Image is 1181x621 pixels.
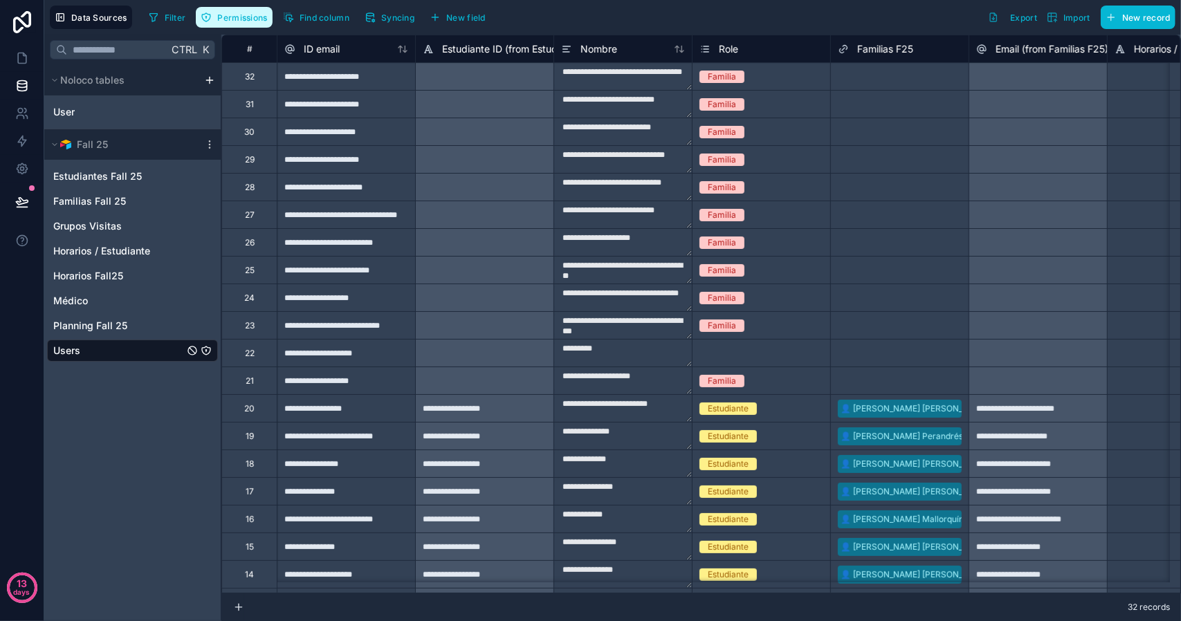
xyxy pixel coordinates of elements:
[708,485,749,498] div: Estudiante
[841,402,989,415] div: 👤 [PERSON_NAME] [PERSON_NAME]
[1063,12,1090,23] span: Import
[278,7,354,28] button: Find column
[196,7,272,28] button: Permissions
[201,45,210,55] span: K
[360,7,425,28] a: Syncing
[246,458,254,470] div: 18
[708,375,736,387] div: Familia
[232,44,266,54] div: #
[983,6,1042,29] button: Export
[246,376,254,387] div: 21
[708,237,736,249] div: Familia
[1128,602,1170,613] span: 32 records
[425,7,491,28] button: New field
[708,264,736,277] div: Familia
[841,430,1032,443] div: 👤 [PERSON_NAME] Perandrés [PERSON_NAME]
[246,514,254,525] div: 16
[14,582,30,602] p: days
[708,430,749,443] div: Estudiante
[708,541,749,553] div: Estudiante
[708,71,736,83] div: Familia
[442,42,652,56] span: Estudiante ID (from Estudiantes Global Fall 25)
[217,12,267,23] span: Permissions
[708,154,736,166] div: Familia
[246,541,254,553] div: 15
[708,126,736,138] div: Familia
[841,485,1020,498] div: 👤 [PERSON_NAME] [PERSON_NAME] Abellán
[143,7,191,28] button: Filter
[245,265,255,276] div: 25
[841,541,1018,553] div: 👤 [PERSON_NAME] [PERSON_NAME]-Ligero
[708,402,749,415] div: Estudiante
[841,458,1020,470] div: 👤 [PERSON_NAME] [PERSON_NAME] Abellán
[245,71,255,82] div: 32
[245,154,255,165] div: 29
[719,42,738,56] span: Role
[245,182,255,193] div: 28
[244,403,255,414] div: 20
[1042,6,1095,29] button: Import
[708,513,749,526] div: Estudiante
[708,209,736,221] div: Familia
[246,99,254,110] div: 31
[170,41,199,58] span: Ctrl
[244,127,255,138] div: 30
[165,12,186,23] span: Filter
[245,237,255,248] div: 26
[71,12,127,23] span: Data Sources
[381,12,414,23] span: Syncing
[708,458,749,470] div: Estudiante
[360,7,419,28] button: Syncing
[246,431,254,442] div: 19
[1101,6,1175,29] button: New record
[1010,12,1037,23] span: Export
[857,42,913,56] span: Familias F25
[841,513,1033,526] div: 👤 [PERSON_NAME] Mallorquín [PERSON_NAME]
[841,568,1018,581] div: 👤 [PERSON_NAME] [PERSON_NAME]-Ligero
[708,568,749,581] div: Estudiante
[708,292,736,304] div: Familia
[245,210,255,221] div: 27
[1122,12,1171,23] span: New record
[246,486,254,497] div: 17
[446,12,486,23] span: New field
[1095,6,1175,29] a: New record
[708,319,736,332] div: Familia
[300,12,349,23] span: Find column
[580,42,617,56] span: Nombre
[245,348,255,359] div: 22
[196,7,277,28] a: Permissions
[245,320,255,331] div: 23
[996,42,1113,56] span: Email (from Familias F25)_
[708,98,736,111] div: Familia
[304,42,340,56] span: ID email
[245,569,254,580] div: 14
[708,181,736,194] div: Familia
[17,577,27,591] p: 13
[244,293,255,304] div: 24
[50,6,132,29] button: Data Sources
